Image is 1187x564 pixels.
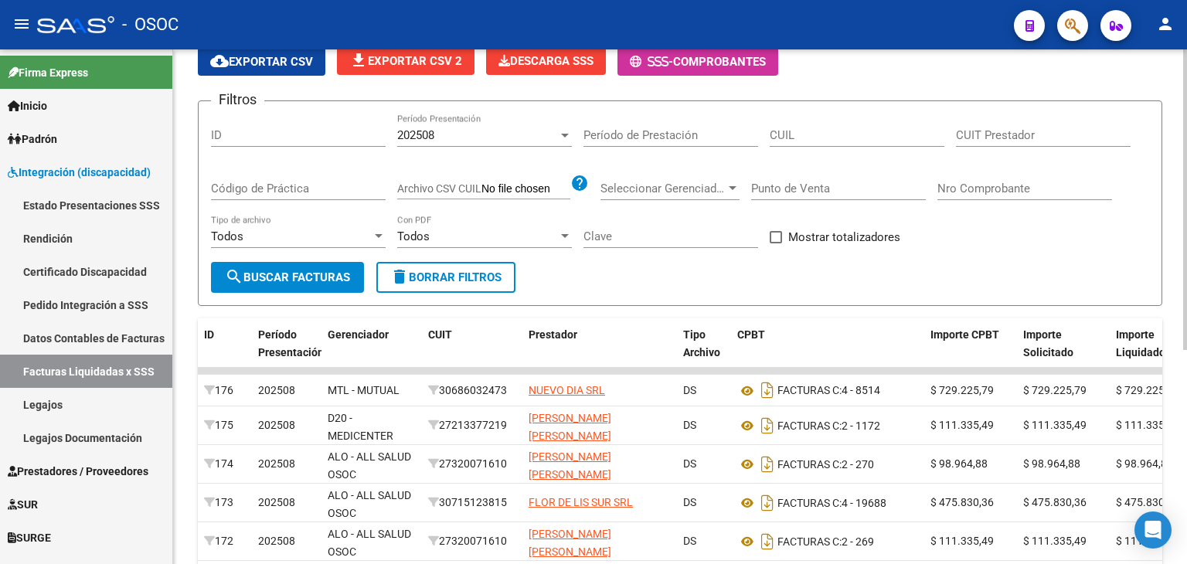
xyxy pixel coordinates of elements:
span: Buscar Facturas [225,270,350,284]
div: 4 - 8514 [737,378,918,403]
span: $ 98.964,88 [1023,457,1080,470]
button: Exportar CSV 2 [337,47,474,75]
div: 176 [204,382,246,399]
span: Exportar CSV 2 [349,54,462,68]
span: FACTURAS C: [777,385,842,397]
div: 30686032473 [428,382,516,399]
span: [PERSON_NAME] [PERSON_NAME] [529,450,611,481]
span: $ 475.830,36 [1023,496,1087,508]
span: $ 98.964,88 [1116,457,1173,470]
div: 2 - 1172 [737,413,918,438]
span: Tipo Archivo [683,328,720,358]
div: 30715123815 [428,494,516,511]
span: [PERSON_NAME] [PERSON_NAME] [529,412,611,442]
span: Integración (discapacidad) [8,164,151,181]
span: ALO - ALL SALUD OSOC [328,528,411,558]
i: Descargar documento [757,413,777,438]
div: 2 - 270 [737,452,918,477]
button: Descarga SSS [486,47,606,75]
span: $ 98.964,88 [930,457,988,470]
span: SUR [8,496,38,513]
div: Open Intercom Messenger [1134,511,1172,549]
span: $ 111.335,49 [930,419,994,431]
div: 172 [204,532,246,550]
span: DS [683,419,696,431]
span: - OSOC [122,8,179,42]
span: [PERSON_NAME] [PERSON_NAME] [529,528,611,558]
div: 27320071610 [428,532,516,550]
mat-icon: cloud_download [210,52,229,70]
i: Descargar documento [757,378,777,403]
i: Descargar documento [757,452,777,477]
span: - [630,55,673,69]
span: Prestador [529,328,577,341]
span: MTL - MUTUAL [328,384,400,396]
span: SURGE [8,529,51,546]
mat-icon: help [570,174,589,192]
div: 4 - 19688 [737,491,918,515]
span: 202508 [258,496,295,508]
span: $ 111.335,49 [1116,419,1179,431]
button: Buscar Facturas [211,262,364,293]
div: 27320071610 [428,455,516,473]
input: Archivo CSV CUIL [481,182,570,196]
span: $ 729.225,79 [1116,384,1179,396]
mat-icon: person [1156,15,1175,33]
span: Todos [397,229,430,243]
span: $ 111.335,49 [1023,535,1087,547]
span: Borrar Filtros [390,270,502,284]
datatable-header-cell: Importe CPBT [924,318,1017,386]
span: CUIT [428,328,452,341]
span: NUEVO DIA SRL [529,384,605,396]
span: Importe Liquidado [1116,328,1165,358]
span: Comprobantes [673,55,766,69]
h3: Filtros [211,89,264,110]
div: 173 [204,494,246,511]
mat-icon: menu [12,15,31,33]
span: $ 111.335,49 [930,535,994,547]
mat-icon: search [225,267,243,286]
span: FACTURAS C: [777,535,842,548]
i: Descargar documento [757,529,777,554]
span: DS [683,496,696,508]
span: 202508 [258,457,295,470]
span: DS [683,535,696,547]
div: 27213377219 [428,416,516,434]
span: $ 111.335,49 [1023,419,1087,431]
span: Mostrar totalizadores [788,228,900,246]
datatable-header-cell: Prestador [522,318,677,386]
span: $ 475.830,36 [930,496,994,508]
span: Importe CPBT [930,328,999,341]
datatable-header-cell: Gerenciador [321,318,422,386]
span: Período Presentación [258,328,324,358]
span: Gerenciador [328,328,389,341]
span: 202508 [258,535,295,547]
div: 174 [204,455,246,473]
mat-icon: file_download [349,51,368,70]
span: D20 - MEDICENTER D200 [328,412,393,460]
span: Importe Solicitado [1023,328,1073,358]
i: Descargar documento [757,491,777,515]
button: Borrar Filtros [376,262,515,293]
span: ALO - ALL SALUD OSOC [328,450,411,481]
span: 202508 [397,128,434,142]
datatable-header-cell: Tipo Archivo [677,318,731,386]
span: Todos [211,229,243,243]
span: $ 111.335,49 [1116,535,1179,547]
span: $ 729.225,79 [1023,384,1087,396]
span: Archivo CSV CUIL [397,182,481,195]
datatable-header-cell: Período Presentación [252,318,321,386]
span: Firma Express [8,64,88,81]
datatable-header-cell: Importe Solicitado [1017,318,1110,386]
span: FACTURAS C: [777,497,842,509]
span: 202508 [258,419,295,431]
span: Padrón [8,131,57,148]
span: CPBT [737,328,765,341]
span: 202508 [258,384,295,396]
span: Exportar CSV [210,55,313,69]
div: 175 [204,416,246,434]
span: FLOR DE LIS SUR SRL [529,496,633,508]
span: $ 729.225,79 [930,384,994,396]
datatable-header-cell: CPBT [731,318,924,386]
button: Exportar CSV [198,47,325,76]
